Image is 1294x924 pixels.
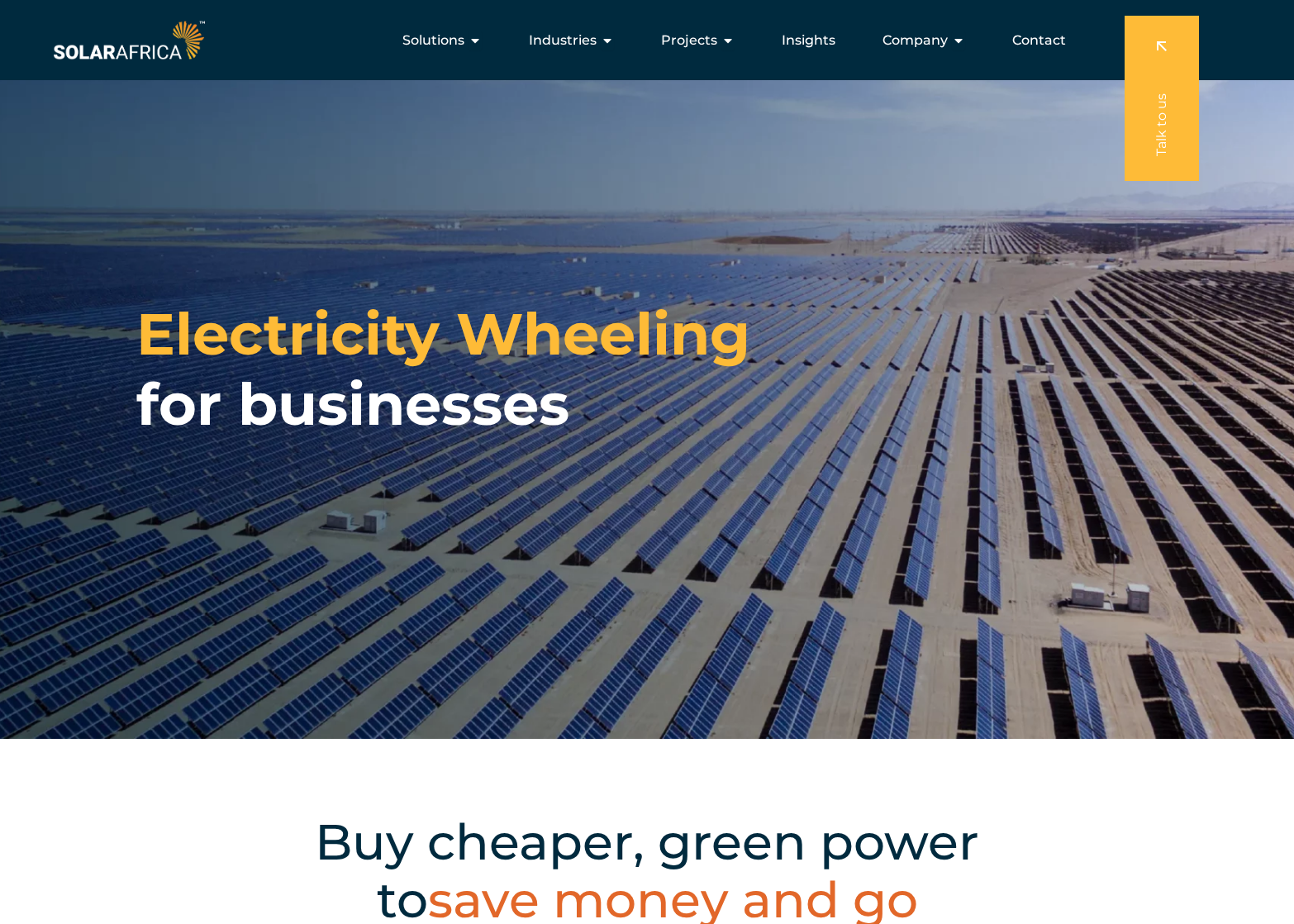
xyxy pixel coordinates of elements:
a: Contact [1012,31,1066,50]
nav: Menu [208,24,1079,57]
span: Industries [529,31,597,50]
div: Menu Toggle [208,24,1079,57]
span: Company [882,31,948,50]
span: Electricity Wheeling [136,299,750,369]
span: Solutions [402,31,464,50]
h1: for businesses [136,299,750,440]
span: Projects [661,31,717,50]
a: Insights [782,31,835,50]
